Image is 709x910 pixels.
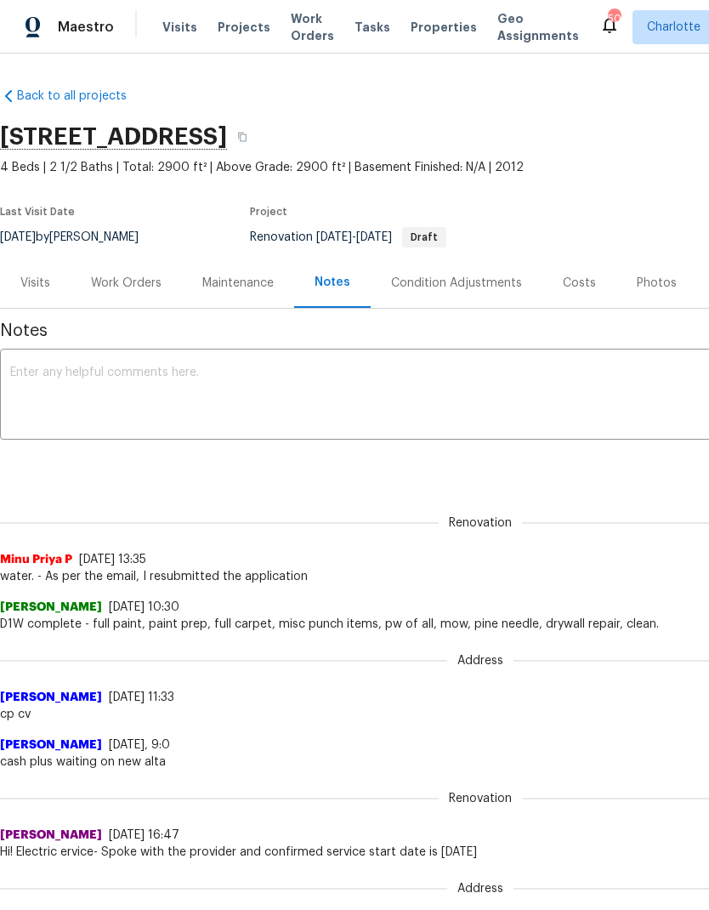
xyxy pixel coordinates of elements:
div: 50 [608,10,620,27]
span: [DATE] 11:33 [109,691,174,703]
span: Maestro [58,19,114,36]
span: Visits [162,19,197,36]
span: Tasks [354,21,390,33]
span: [DATE] [316,231,352,243]
span: [DATE] 13:35 [79,554,146,566]
span: Geo Assignments [497,10,579,44]
span: Work Orders [291,10,334,44]
span: [DATE] 16:47 [109,829,179,841]
div: Maintenance [202,275,274,292]
button: Copy Address [227,122,258,152]
div: Work Orders [91,275,162,292]
span: Renovation [439,515,522,532]
div: Photos [637,275,677,292]
span: Projects [218,19,270,36]
span: Address [447,880,513,897]
span: [DATE], 9:0 [109,739,170,751]
span: Draft [404,232,445,242]
span: [DATE] 10:30 [109,601,179,613]
span: Charlotte [647,19,700,36]
div: Condition Adjustments [391,275,522,292]
div: Notes [315,274,350,291]
span: Address [447,652,513,669]
div: Costs [563,275,596,292]
div: Visits [20,275,50,292]
span: Renovation [250,231,446,243]
span: [DATE] [356,231,392,243]
span: Properties [411,19,477,36]
span: Project [250,207,287,217]
span: Renovation [439,790,522,807]
span: - [316,231,392,243]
